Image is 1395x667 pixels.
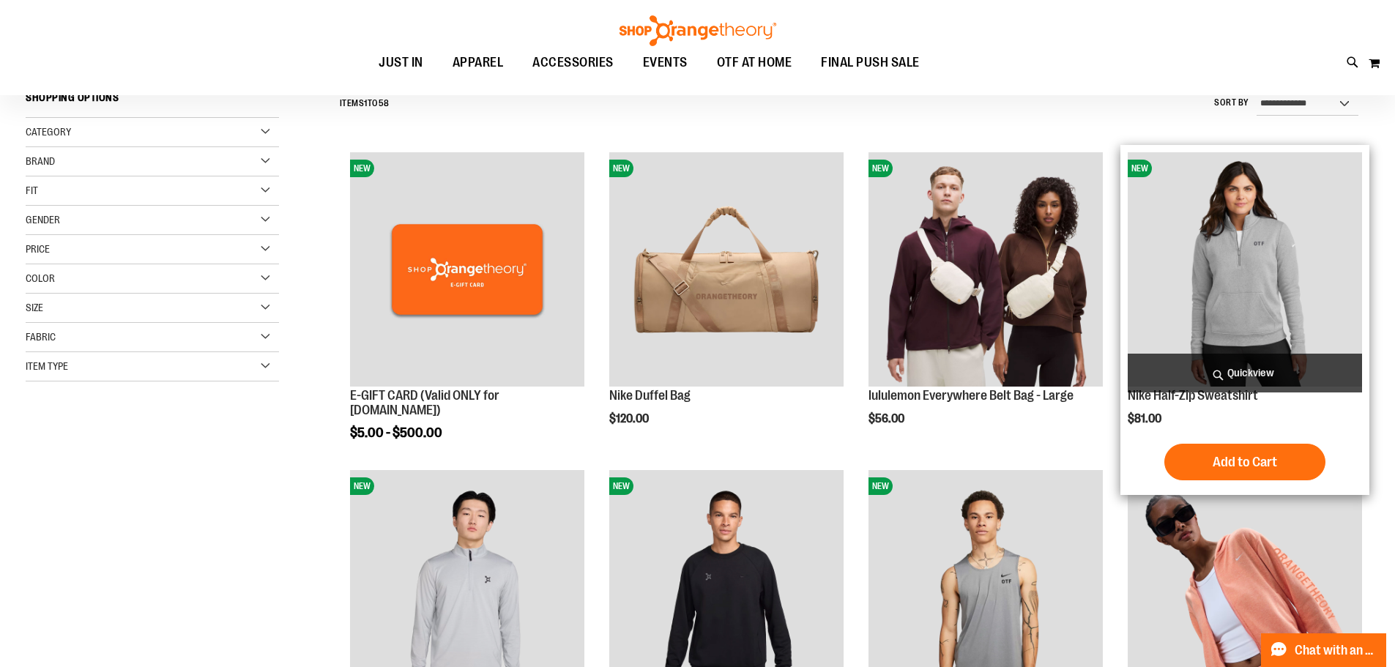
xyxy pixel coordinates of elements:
[350,388,499,417] a: E-GIFT CARD (Valid ONLY for [DOMAIN_NAME])
[379,98,390,108] span: 58
[26,331,56,343] span: Fabric
[26,85,279,118] strong: Shopping Options
[1214,97,1249,109] label: Sort By
[350,152,584,387] img: E-GIFT CARD (Valid ONLY for ShopOrangetheory.com)
[806,46,934,80] a: FINAL PUSH SALE
[364,46,438,79] a: JUST IN
[453,46,504,79] span: APPAREL
[26,243,50,255] span: Price
[861,145,1110,463] div: product
[868,477,893,495] span: NEW
[26,214,60,226] span: Gender
[1128,152,1362,389] a: Nike Half-Zip SweatshirtNEW
[1295,644,1377,657] span: Chat with an Expert
[1128,412,1164,425] span: $81.00
[438,46,518,80] a: APPAREL
[26,155,55,167] span: Brand
[702,46,807,80] a: OTF AT HOME
[379,46,423,79] span: JUST IN
[609,160,633,177] span: NEW
[350,425,442,440] span: $5.00 - $500.00
[518,46,628,80] a: ACCESSORIES
[868,160,893,177] span: NEW
[609,388,691,403] a: Nike Duffel Bag
[1213,454,1277,470] span: Add to Cart
[868,152,1103,389] a: lululemon Everywhere Belt Bag - LargeNEW
[717,46,792,79] span: OTF AT HOME
[340,92,390,115] h2: Items to
[609,152,844,389] a: Nike Duffel BagNEW
[868,412,907,425] span: $56.00
[1128,388,1258,403] a: Nike Half-Zip Sweatshirt
[1128,354,1362,392] a: Quickview
[617,15,778,46] img: Shop Orangetheory
[26,272,55,284] span: Color
[609,412,651,425] span: $120.00
[609,152,844,387] img: Nike Duffel Bag
[821,46,920,79] span: FINAL PUSH SALE
[350,160,374,177] span: NEW
[1261,633,1387,667] button: Chat with an Expert
[350,477,374,495] span: NEW
[609,477,633,495] span: NEW
[628,46,702,80] a: EVENTS
[602,145,851,463] div: product
[343,145,592,477] div: product
[1120,145,1369,495] div: product
[364,98,368,108] span: 1
[26,126,71,138] span: Category
[868,152,1103,387] img: lululemon Everywhere Belt Bag - Large
[643,46,688,79] span: EVENTS
[1164,444,1325,480] button: Add to Cart
[868,388,1074,403] a: lululemon Everywhere Belt Bag - Large
[26,302,43,313] span: Size
[26,185,38,196] span: Fit
[532,46,614,79] span: ACCESSORIES
[26,360,68,372] span: Item Type
[1128,152,1362,387] img: Nike Half-Zip Sweatshirt
[350,152,584,389] a: E-GIFT CARD (Valid ONLY for ShopOrangetheory.com)NEW
[1128,160,1152,177] span: NEW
